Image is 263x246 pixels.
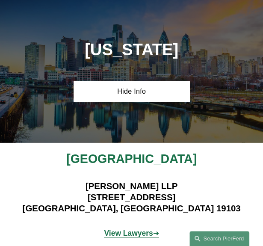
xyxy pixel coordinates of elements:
h1: [US_STATE] [16,40,247,59]
span: [GEOGRAPHIC_DATA] [66,152,197,166]
span: ➔ [104,229,159,237]
strong: View Lawyers [104,229,153,237]
a: Search this site [189,231,249,246]
h4: [PERSON_NAME] LLP [STREET_ADDRESS] [GEOGRAPHIC_DATA], [GEOGRAPHIC_DATA] 19103 [16,181,247,214]
a: Hide Info [74,81,189,102]
a: View Lawyers➔ [104,229,159,237]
